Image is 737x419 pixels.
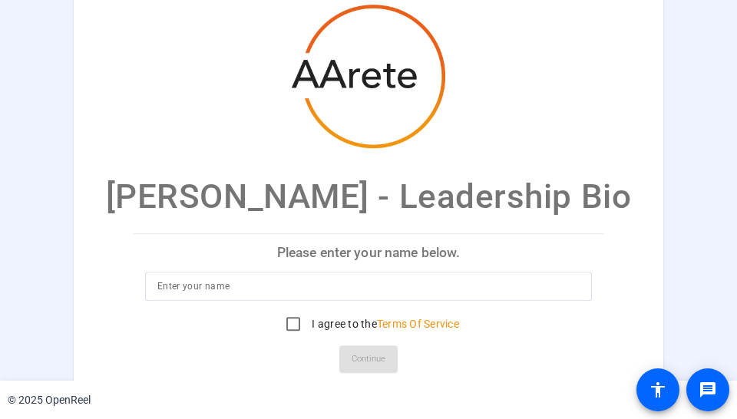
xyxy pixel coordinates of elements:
mat-icon: message [699,381,717,399]
p: [PERSON_NAME] - Leadership Bio [106,171,632,222]
input: Enter your name [157,277,580,295]
label: I agree to the [309,316,459,332]
div: © 2025 OpenReel [8,392,91,408]
mat-icon: accessibility [649,381,667,399]
a: Terms Of Service [377,318,459,330]
p: Please enter your name below. [133,234,604,271]
img: company-logo [292,5,445,148]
